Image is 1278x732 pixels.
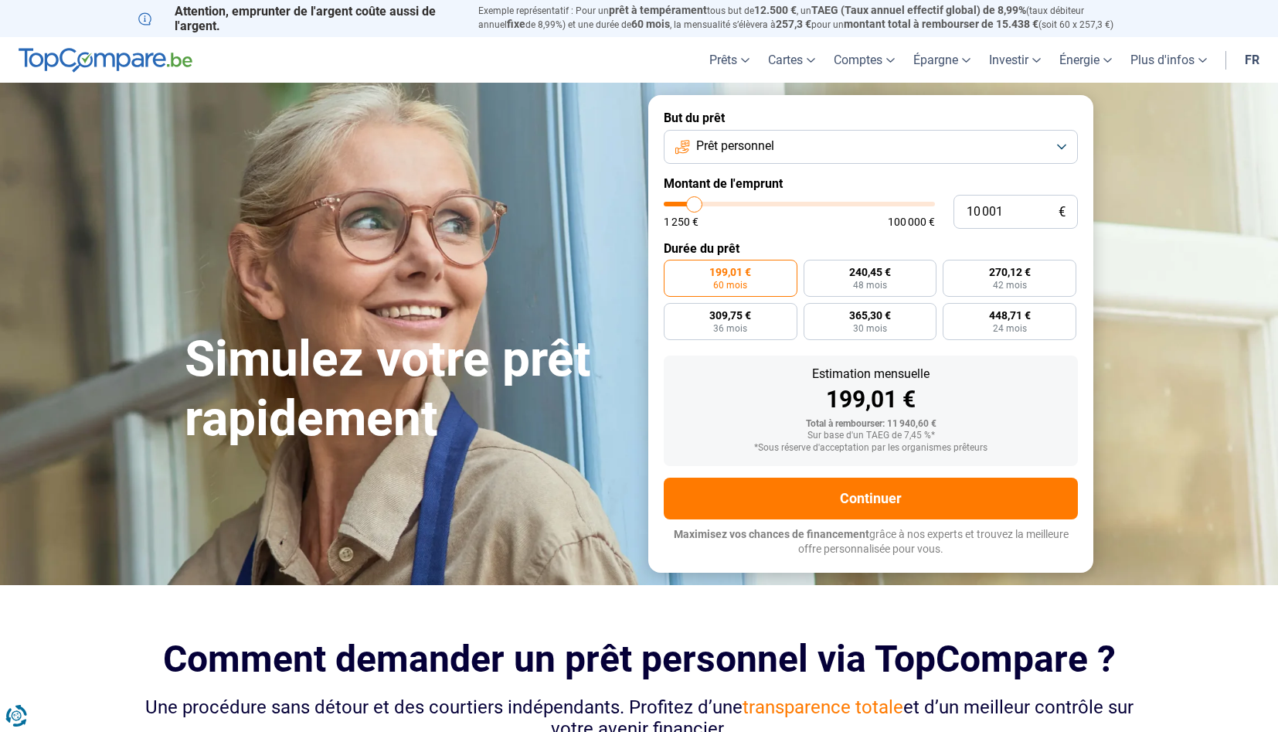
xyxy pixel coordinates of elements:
[676,443,1066,454] div: *Sous réserve d'acceptation par les organismes prêteurs
[980,37,1050,83] a: Investir
[664,176,1078,191] label: Montant de l'emprunt
[989,310,1031,321] span: 448,71 €
[709,267,751,277] span: 199,01 €
[631,18,670,30] span: 60 mois
[664,527,1078,557] p: grâce à nos experts et trouvez la meilleure offre personnalisée pour vous.
[844,18,1038,30] span: montant total à rembourser de 15.438 €
[1050,37,1121,83] a: Énergie
[664,478,1078,519] button: Continuer
[1236,37,1269,83] a: fr
[664,130,1078,164] button: Prêt personnel
[713,324,747,333] span: 36 mois
[888,216,935,227] span: 100 000 €
[676,431,1066,441] div: Sur base d'un TAEG de 7,45 %*
[138,4,460,33] p: Attention, emprunter de l'argent coûte aussi de l'argent.
[138,638,1140,680] h2: Comment demander un prêt personnel via TopCompare ?
[1121,37,1216,83] a: Plus d'infos
[713,281,747,290] span: 60 mois
[664,241,1078,256] label: Durée du prêt
[664,111,1078,125] label: But du prêt
[19,48,192,73] img: TopCompare
[989,267,1031,277] span: 270,12 €
[1059,206,1066,219] span: €
[700,37,759,83] a: Prêts
[754,4,797,16] span: 12.500 €
[676,419,1066,430] div: Total à rembourser: 11 940,60 €
[478,4,1140,32] p: Exemple représentatif : Pour un tous but de , un (taux débiteur annuel de 8,99%) et une durée de ...
[676,368,1066,380] div: Estimation mensuelle
[664,216,698,227] span: 1 250 €
[776,18,811,30] span: 257,3 €
[824,37,904,83] a: Comptes
[853,324,887,333] span: 30 mois
[811,4,1026,16] span: TAEG (Taux annuel effectif global) de 8,99%
[993,324,1027,333] span: 24 mois
[993,281,1027,290] span: 42 mois
[185,330,630,449] h1: Simulez votre prêt rapidement
[743,696,903,718] span: transparence totale
[674,528,869,540] span: Maximisez vos chances de financement
[609,4,707,16] span: prêt à tempérament
[759,37,824,83] a: Cartes
[676,388,1066,411] div: 199,01 €
[849,267,891,277] span: 240,45 €
[849,310,891,321] span: 365,30 €
[709,310,751,321] span: 309,75 €
[853,281,887,290] span: 48 mois
[904,37,980,83] a: Épargne
[507,18,525,30] span: fixe
[696,138,774,155] span: Prêt personnel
